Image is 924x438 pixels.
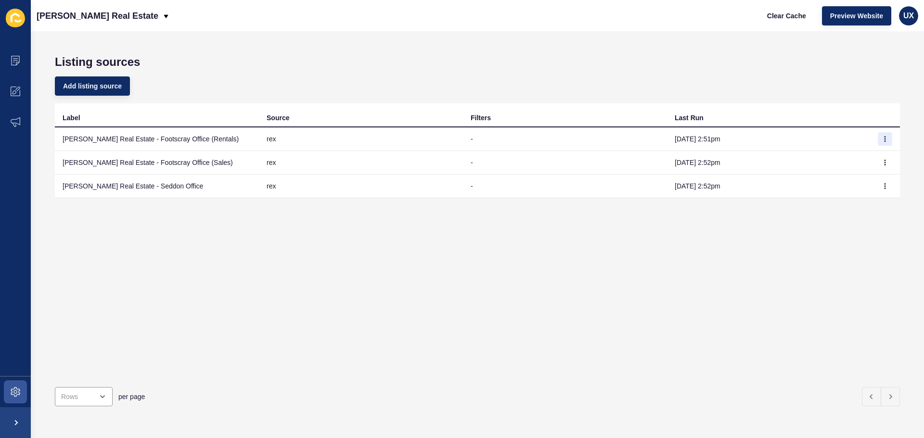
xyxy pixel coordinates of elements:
[667,127,871,151] td: [DATE] 2:51pm
[55,127,259,151] td: [PERSON_NAME] Real Estate - Footscray Office (Rentals)
[118,392,145,401] span: per page
[667,151,871,175] td: [DATE] 2:52pm
[903,11,914,21] span: UX
[667,175,871,198] td: [DATE] 2:52pm
[37,4,158,28] p: [PERSON_NAME] Real Estate
[675,113,704,123] div: Last Run
[471,113,491,123] div: Filters
[55,76,130,96] button: Add listing source
[463,127,667,151] td: -
[55,55,900,69] h1: Listing sources
[267,113,289,123] div: Source
[759,6,814,25] button: Clear Cache
[259,151,463,175] td: rex
[463,151,667,175] td: -
[63,81,122,91] span: Add listing source
[463,175,667,198] td: -
[259,127,463,151] td: rex
[55,151,259,175] td: [PERSON_NAME] Real Estate - Footscray Office (Sales)
[55,387,113,406] div: open menu
[55,175,259,198] td: [PERSON_NAME] Real Estate - Seddon Office
[767,11,806,21] span: Clear Cache
[830,11,883,21] span: Preview Website
[259,175,463,198] td: rex
[822,6,891,25] button: Preview Website
[63,113,80,123] div: Label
